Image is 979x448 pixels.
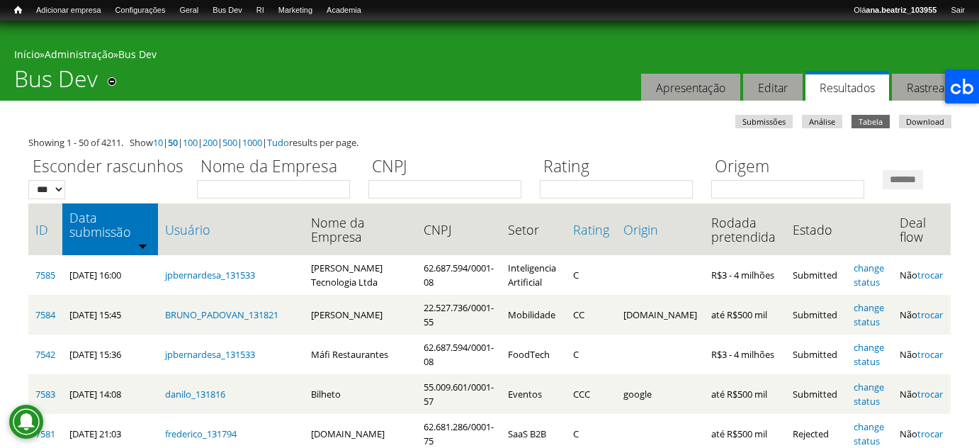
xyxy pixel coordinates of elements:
[35,269,55,281] a: 7585
[29,4,108,18] a: Adicionar empresa
[854,301,884,328] a: change status
[501,203,566,255] th: Setor
[267,136,289,149] a: Tudo
[893,255,951,295] td: Não
[866,6,936,14] strong: ana.beatriz_103955
[417,295,502,335] td: 22.527.736/0001-55
[35,348,55,361] a: 7542
[566,255,616,295] td: C
[704,203,786,255] th: Rodada pretendida
[138,241,147,250] img: ordem crescente
[304,255,417,295] td: [PERSON_NAME] Tecnologia Ltda
[304,203,417,255] th: Nome da Empresa
[704,335,786,374] td: R$3 - 4 milhões
[917,308,943,321] a: trocar
[203,136,217,149] a: 200
[623,223,697,237] a: Origin
[854,420,884,447] a: change status
[35,308,55,321] a: 7584
[540,155,702,180] label: Rating
[944,4,972,18] a: Sair
[417,203,502,255] th: CNPJ
[899,115,951,128] a: Download
[205,4,249,18] a: Bus Dev
[165,308,278,321] a: BRUNO_PADOVAN_131821
[417,255,502,295] td: 62.687.594/0001-08
[28,155,188,180] label: Esconder rascunhos
[893,374,951,414] td: Não
[172,4,205,18] a: Geral
[805,71,889,101] a: Resultados
[893,295,951,335] td: Não
[711,155,873,180] label: Origem
[222,136,237,149] a: 500
[153,136,163,149] a: 10
[304,374,417,414] td: Bilheto
[165,348,255,361] a: jpbernardesa_131533
[14,47,965,65] div: » »
[704,255,786,295] td: R$3 - 4 milhões
[118,47,157,61] a: Bus Dev
[69,211,151,239] a: Data submissão
[501,335,566,374] td: FoodTech
[417,335,502,374] td: 62.687.594/0001-08
[917,269,943,281] a: trocar
[786,374,847,414] td: Submitted
[35,427,55,440] a: 7581
[249,4,271,18] a: RI
[35,388,55,401] a: 7583
[197,155,359,180] label: Nome da Empresa
[854,262,884,289] a: change status
[743,74,803,101] a: Editar
[704,374,786,414] td: até R$500 mil
[501,255,566,295] td: Inteligencia Artificial
[242,136,262,149] a: 1000
[917,388,943,401] a: trocar
[7,4,29,17] a: Início
[183,136,198,149] a: 100
[501,295,566,335] td: Mobilidade
[786,255,847,295] td: Submitted
[802,115,842,128] a: Análise
[854,381,884,408] a: change status
[851,115,890,128] a: Tabela
[566,374,616,414] td: CCC
[165,388,225,401] a: danilo_131816
[62,335,158,374] td: [DATE] 15:36
[165,223,297,237] a: Usuário
[165,269,255,281] a: jpbernardesa_131533
[786,335,847,374] td: Submitted
[271,4,319,18] a: Marketing
[14,5,22,15] span: Início
[786,203,847,255] th: Estado
[168,136,178,149] a: 50
[45,47,113,61] a: Administração
[735,115,793,128] a: Submissões
[641,74,740,101] a: Apresentação
[417,374,502,414] td: 55.009.601/0001-57
[616,374,704,414] td: google
[892,74,963,101] a: Rastrear
[62,255,158,295] td: [DATE] 16:00
[304,295,417,335] td: [PERSON_NAME]
[847,4,944,18] a: Oláana.beatriz_103955
[304,335,417,374] td: Máfi Restaurantes
[62,374,158,414] td: [DATE] 14:08
[35,223,55,237] a: ID
[573,223,609,237] a: Rating
[501,374,566,414] td: Eventos
[566,295,616,335] td: CC
[893,203,951,255] th: Deal flow
[14,47,40,61] a: Início
[566,335,616,374] td: C
[28,135,951,150] div: Showing 1 - 50 of 4211. Show | | | | | | results per page.
[616,295,704,335] td: [DOMAIN_NAME]
[917,427,943,440] a: trocar
[786,295,847,335] td: Submitted
[368,155,531,180] label: CNPJ
[917,348,943,361] a: trocar
[14,65,98,101] h1: Bus Dev
[854,341,884,368] a: change status
[62,295,158,335] td: [DATE] 15:45
[165,427,237,440] a: frederico_131794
